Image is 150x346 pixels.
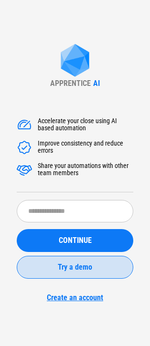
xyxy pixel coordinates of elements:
span: CONTINUE [59,237,92,244]
div: APPRENTICE [50,79,91,88]
div: AI [93,79,100,88]
img: Accelerate [17,140,32,155]
img: Apprentice AI [56,44,94,79]
div: Share your automations with other team members [38,162,133,178]
div: Improve consistency and reduce errors [38,140,133,155]
button: Try a demo [17,256,133,279]
span: Try a demo [58,263,92,271]
a: Create an account [17,293,133,302]
div: Accelerate your close using AI based automation [38,117,133,133]
img: Accelerate [17,117,32,133]
button: CONTINUE [17,229,133,252]
img: Accelerate [17,162,32,178]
